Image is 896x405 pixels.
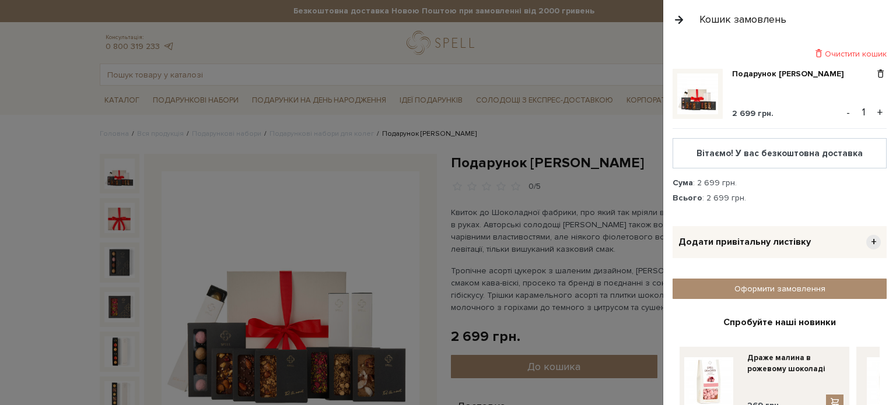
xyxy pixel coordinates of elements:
div: Кошик замовлень [699,13,786,26]
strong: Всього [673,193,702,203]
span: 2 699 грн. [732,108,773,118]
span: Додати привітальну листівку [678,236,811,248]
div: Вітаємо! У вас безкоштовна доставка [682,148,877,159]
div: Спробуйте наші новинки [680,316,880,329]
div: : 2 699 грн. [673,178,887,188]
strong: Сума [673,178,693,188]
div: Очистити кошик [673,48,887,59]
span: + [866,235,881,249]
button: - [842,104,854,121]
a: Подарунок [PERSON_NAME] [732,69,853,79]
button: + [873,104,887,121]
a: Оформити замовлення [673,279,887,299]
a: Драже малина в рожевому шоколаді [747,353,843,374]
div: : 2 699 грн. [673,193,887,203]
img: Подарунок Віллі Вонки [677,73,718,114]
